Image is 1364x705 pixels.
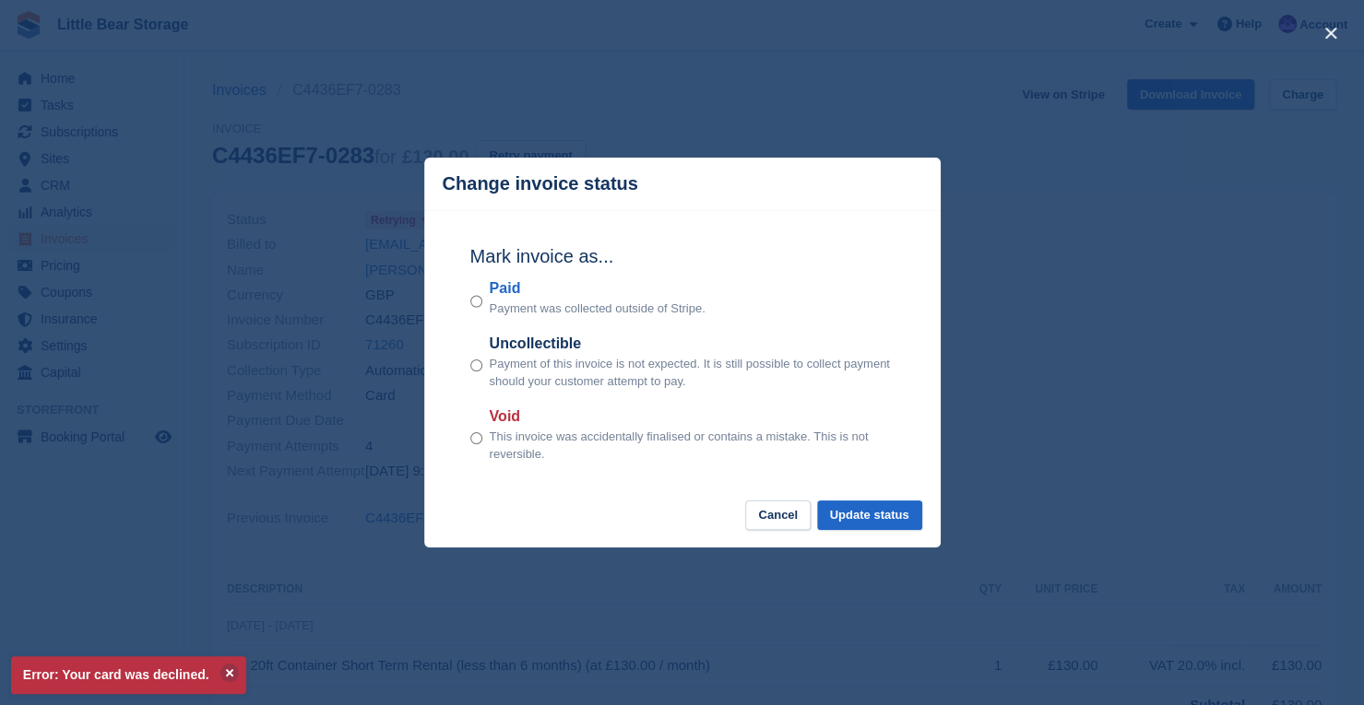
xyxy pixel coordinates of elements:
p: Error: Your card was declined. [11,656,246,694]
p: This invoice was accidentally finalised or contains a mistake. This is not reversible. [490,428,895,464]
button: Update status [817,500,922,531]
label: Void [490,405,895,428]
p: Payment of this invoice is not expected. It is still possible to collect payment should your cust... [490,355,895,391]
p: Payment was collected outside of Stripe. [490,300,706,318]
h2: Mark invoice as... [470,242,895,270]
label: Uncollectible [490,333,895,355]
p: Change invoice status [443,173,638,194]
button: Cancel [745,500,811,531]
label: Paid [490,277,706,300]
button: close [1316,18,1346,48]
